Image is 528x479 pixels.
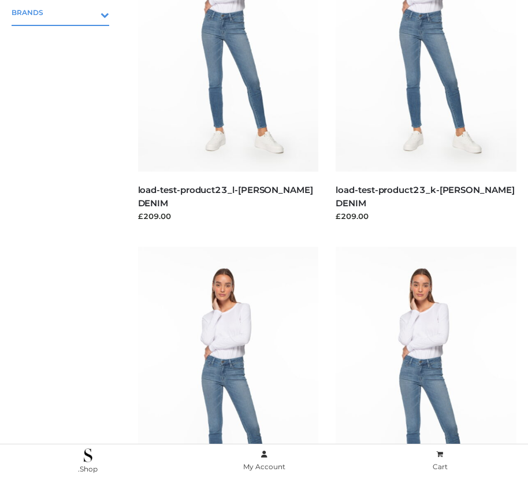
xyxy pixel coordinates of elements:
[138,210,319,222] div: £209.00
[243,462,285,471] span: My Account
[176,448,352,474] a: My Account
[352,448,528,474] a: Cart
[84,448,92,462] img: .Shop
[78,465,98,473] span: .Shop
[336,184,514,209] a: load-test-product23_k-[PERSON_NAME] DENIM
[12,6,109,19] span: BRANDS
[433,462,448,471] span: Cart
[336,210,516,222] div: £209.00
[138,184,313,209] a: load-test-product23_l-[PERSON_NAME] DENIM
